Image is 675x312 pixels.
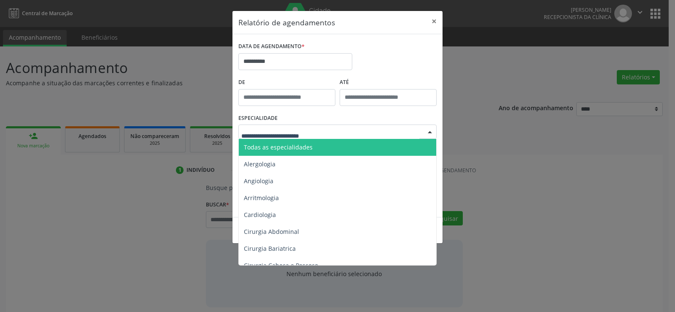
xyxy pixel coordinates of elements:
span: Cirurgia Cabeça e Pescoço [244,261,318,269]
span: Alergologia [244,160,275,168]
label: ESPECIALIDADE [238,112,278,125]
span: Arritmologia [244,194,279,202]
span: Cardiologia [244,211,276,219]
span: Cirurgia Abdominal [244,228,299,236]
span: Cirurgia Bariatrica [244,244,296,252]
span: Todas as especialidades [244,143,313,151]
h5: Relatório de agendamentos [238,17,335,28]
span: Angiologia [244,177,273,185]
label: De [238,76,335,89]
label: ATÉ [340,76,437,89]
button: Close [426,11,443,32]
label: DATA DE AGENDAMENTO [238,40,305,53]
